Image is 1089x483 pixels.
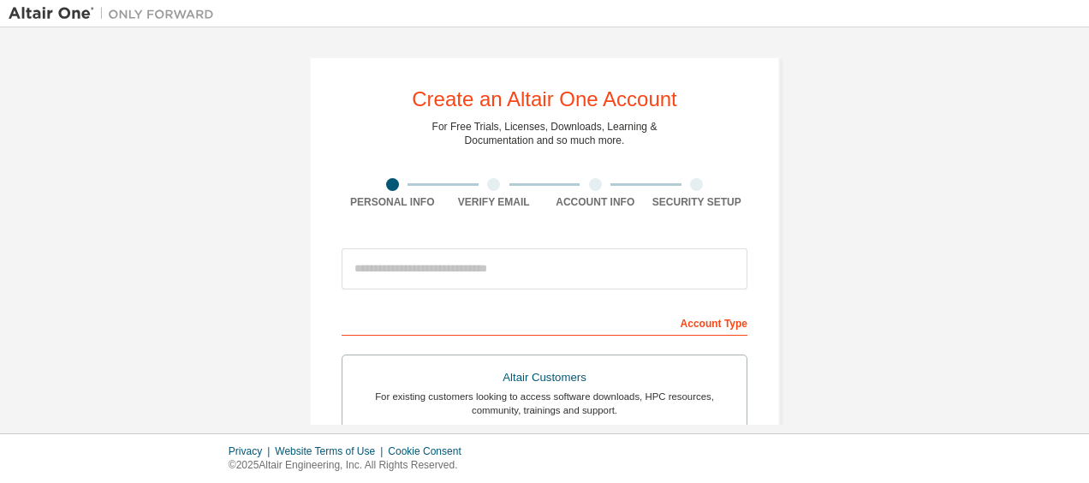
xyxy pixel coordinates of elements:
[544,195,646,209] div: Account Info
[353,366,736,390] div: Altair Customers
[342,308,747,336] div: Account Type
[275,444,388,458] div: Website Terms of Use
[229,444,275,458] div: Privacy
[443,195,545,209] div: Verify Email
[353,390,736,417] div: For existing customers looking to access software downloads, HPC resources, community, trainings ...
[432,120,658,147] div: For Free Trials, Licenses, Downloads, Learning & Documentation and so much more.
[388,444,471,458] div: Cookie Consent
[412,89,677,110] div: Create an Altair One Account
[646,195,748,209] div: Security Setup
[342,195,443,209] div: Personal Info
[229,458,472,473] p: © 2025 Altair Engineering, Inc. All Rights Reserved.
[9,5,223,22] img: Altair One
